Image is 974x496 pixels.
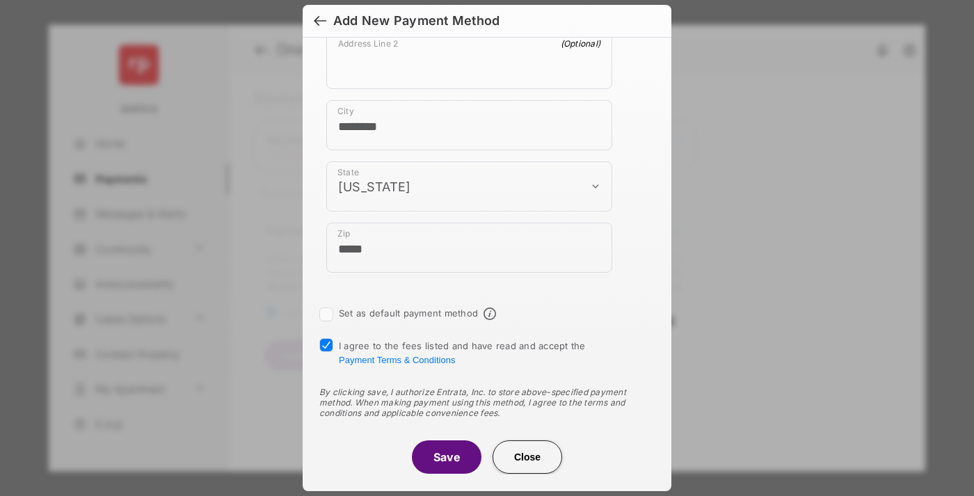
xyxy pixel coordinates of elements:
div: Add New Payment Method [333,13,500,29]
div: payment_method_screening[postal_addresses][administrativeArea] [326,161,612,211]
div: By clicking save, I authorize Entrata, Inc. to store above-specified payment method. When making ... [319,387,655,418]
button: Close [493,440,562,474]
button: I agree to the fees listed and have read and accept the [339,355,455,365]
div: payment_method_screening[postal_addresses][postalCode] [326,223,612,273]
button: Save [412,440,481,474]
span: Default payment method info [484,307,496,320]
label: Set as default payment method [339,307,478,319]
div: payment_method_screening[postal_addresses][addressLine2] [326,32,612,89]
span: I agree to the fees listed and have read and accept the [339,340,586,365]
div: payment_method_screening[postal_addresses][locality] [326,100,612,150]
